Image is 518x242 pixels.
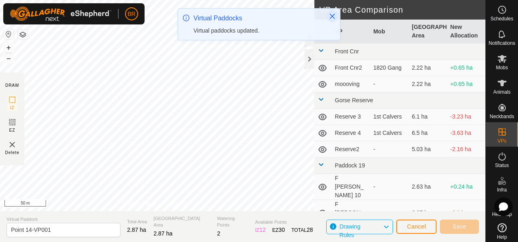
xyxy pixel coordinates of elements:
div: EZ [272,226,285,234]
button: Save [440,220,479,234]
span: Front Cnr [335,48,359,55]
span: Infra [497,187,507,192]
td: 6.5 ha [408,125,447,141]
td: -0.1 ha [447,200,485,226]
th: New Allocation [447,20,485,44]
td: +0.24 ha [447,174,485,200]
span: Total Area [127,218,147,225]
th: VP [331,20,370,44]
div: TOTAL [291,226,313,234]
span: EZ [9,127,15,133]
img: VP [7,140,17,150]
td: 6.1 ha [408,109,447,125]
td: 2.97 ha [408,200,447,226]
span: Schedules [490,16,513,21]
td: Reserve 3 [331,109,370,125]
td: 2.22 ha [408,76,447,92]
span: Status [495,163,509,168]
span: Watering Points [217,215,248,229]
span: Available Points [255,219,313,226]
span: IZ [10,105,15,111]
td: -3.63 ha [447,125,485,141]
td: +0.65 ha [447,60,485,76]
span: 2.87 ha [127,227,146,233]
td: 2.63 ha [408,174,447,200]
th: [GEOGRAPHIC_DATA] Area [408,20,447,44]
td: Reserve2 [331,141,370,158]
button: Close [327,11,338,22]
span: Paddock 19 [335,162,365,169]
span: Delete [5,150,20,156]
td: 2.22 ha [408,60,447,76]
th: Mob [370,20,408,44]
span: Drawing Rules [340,223,360,238]
td: Front Cnr2 [331,60,370,76]
span: Heatmap [492,212,512,217]
a: Contact Us [165,200,189,208]
span: Cancel [407,223,426,230]
span: Gorse Reserve [335,97,373,103]
div: Virtual Paddocks [193,13,320,23]
div: - [373,80,405,88]
span: 30 [279,227,285,233]
div: - [373,145,405,154]
td: F [PERSON_NAME] 10 [331,174,370,200]
div: Virtual paddocks updated. [193,26,320,35]
span: Neckbands [489,114,514,119]
td: -2.16 ha [447,141,485,158]
h2: VP Area Comparison [319,5,485,15]
td: 5.03 ha [408,141,447,158]
div: DRAW [5,82,19,88]
span: BR [127,10,135,18]
td: -3.23 ha [447,109,485,125]
span: VPs [497,139,506,143]
td: Reserve 4 [331,125,370,141]
span: Notifications [489,41,515,46]
button: Cancel [396,220,437,234]
span: [GEOGRAPHIC_DATA] Area [154,215,211,229]
td: moooving [331,76,370,92]
span: Animals [493,90,511,95]
span: Mobs [496,65,508,70]
td: F [PERSON_NAME] 11 [331,200,370,226]
td: +0.65 ha [447,76,485,92]
div: - [373,183,405,191]
span: 2 [217,230,220,237]
button: Map Layers [18,30,28,40]
div: 1st Calvers [373,129,405,137]
img: Gallagher Logo [10,7,112,21]
span: Save [452,223,466,230]
span: 12 [259,227,266,233]
div: 1820 Gang [373,64,405,72]
a: Privacy Policy [125,200,156,208]
span: Help [497,235,507,240]
span: 28 [307,227,313,233]
span: 2.87 ha [154,230,173,237]
span: Virtual Paddock [7,216,121,223]
button: Reset Map [4,29,13,39]
div: IZ [255,226,266,234]
div: 1st Calvers [373,112,405,121]
div: - [373,209,405,217]
button: + [4,43,13,53]
button: – [4,53,13,63]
